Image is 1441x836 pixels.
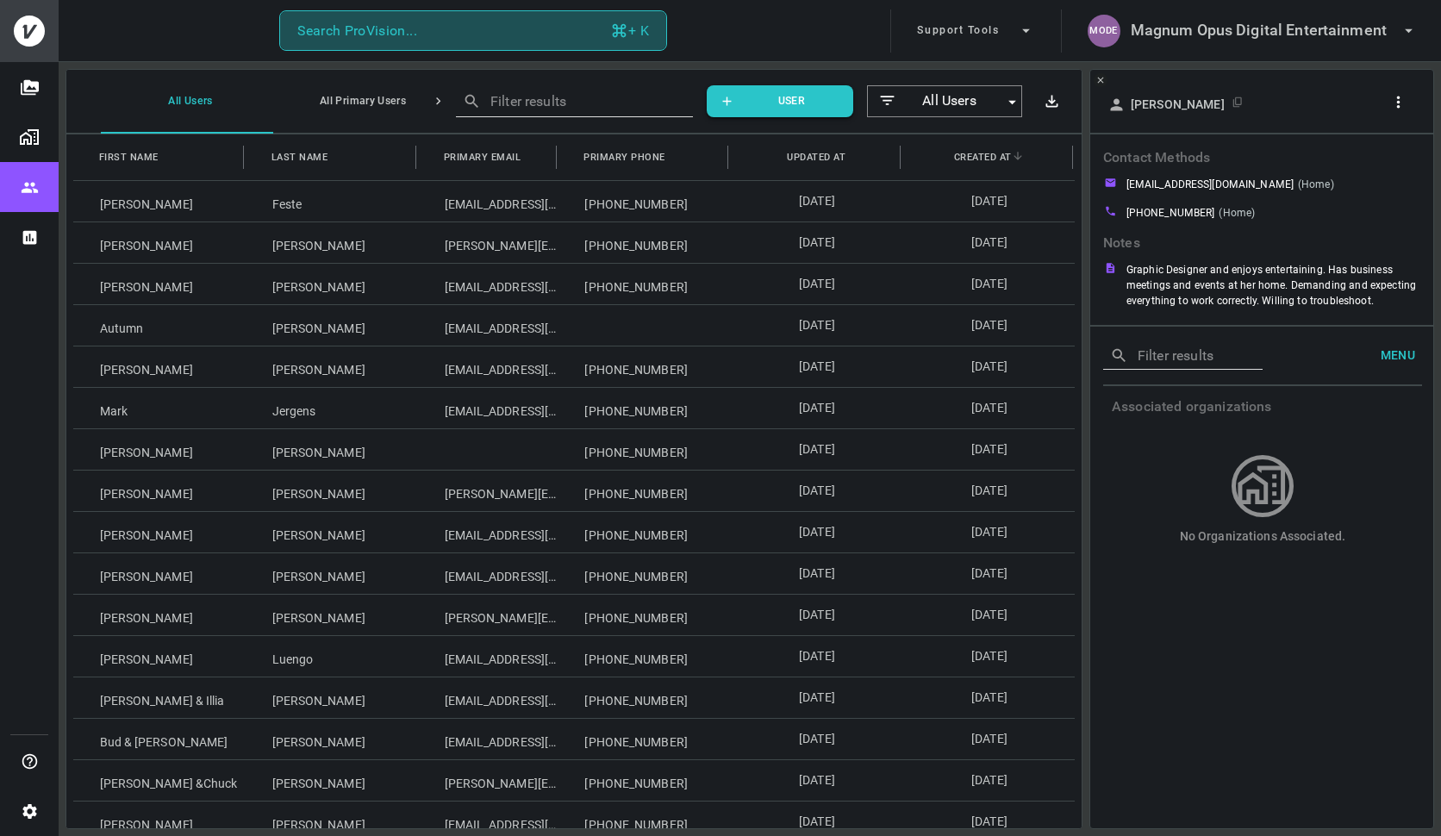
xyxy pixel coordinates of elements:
div: [DATE] [902,677,1075,718]
button: All Primary Users [273,69,446,134]
p: (Home) [1298,177,1334,197]
div: [DATE] [730,388,902,428]
div: [EMAIL_ADDRESS][DOMAIN_NAME] [418,512,558,552]
div: [PERSON_NAME][EMAIL_ADDRESS][DOMAIN_NAME] [418,760,558,801]
div: [PERSON_NAME] [246,429,418,470]
div: [DATE] [730,222,902,263]
p: [EMAIL_ADDRESS][DOMAIN_NAME] [1126,177,1294,192]
div: [EMAIL_ADDRESS][DOMAIN_NAME] [418,719,558,759]
div: Feste [246,181,418,221]
div: [PHONE_NUMBER] [558,553,730,594]
div: [DATE] [902,595,1075,635]
div: [PERSON_NAME] [73,264,246,304]
div: Jergens [246,388,418,428]
div: [PERSON_NAME] & Illia [73,677,246,718]
div: [PHONE_NUMBER] [558,181,730,221]
p: Contact Methods [1103,148,1422,177]
div: [PERSON_NAME][EMAIL_ADDRESS][DOMAIN_NAME] [418,471,558,511]
div: [DATE] [902,264,1075,304]
div: [DATE] [730,346,902,387]
div: [PERSON_NAME] [246,305,418,346]
div: [DATE] [902,636,1075,677]
div: [PERSON_NAME] [73,181,246,221]
div: [DATE] [902,719,1075,759]
div: [PHONE_NUMBER] [558,222,730,263]
div: Autumn [73,305,246,346]
div: [DATE] [902,471,1075,511]
div: [PHONE_NUMBER] [558,512,730,552]
div: [EMAIL_ADDRESS][DOMAIN_NAME] [418,388,558,428]
div: [PHONE_NUMBER] [558,677,730,718]
div: [DATE] [902,429,1075,470]
div: [DATE] [730,553,902,594]
div: [DATE] [730,512,902,552]
div: [PERSON_NAME] &Chuck [73,760,246,801]
div: Search ProVision... [297,19,417,43]
div: [DATE] [902,305,1075,346]
div: [PERSON_NAME][EMAIL_ADDRESS][PERSON_NAME][DOMAIN_NAME] [418,222,558,263]
div: [DATE] [730,760,902,801]
div: [DATE] [902,512,1075,552]
div: [DATE] [902,388,1075,428]
div: [EMAIL_ADDRESS][DOMAIN_NAME] [418,181,558,221]
div: [DATE] [730,677,902,718]
button: User [707,85,853,117]
div: [PERSON_NAME] [246,222,418,263]
span: Primary Email [444,148,521,166]
div: [PERSON_NAME] [73,595,246,635]
input: Filter results [490,88,668,115]
div: [PERSON_NAME] [246,346,418,387]
p: Contact Methods [1103,234,1422,262]
div: [EMAIL_ADDRESS][DOMAIN_NAME] [418,636,558,677]
button: Menu [1367,340,1422,371]
span: Primary Phone [583,148,665,166]
div: [PERSON_NAME] [73,222,246,263]
div: [PHONE_NUMBER] [558,264,730,304]
img: Organizations page icon [19,127,40,147]
div: Graphic Designer and enjoys entertaining. Has business meetings and events at her home. Demanding... [1126,262,1422,309]
div: [DATE] [730,595,902,635]
p: No Organizations Associated. [1180,527,1346,546]
div: [PERSON_NAME] [73,636,246,677]
h6: Magnum Opus Digital Entertainment [1131,18,1387,43]
p: [PHONE_NUMBER] [1126,205,1215,221]
button: Close Side Panel [1094,73,1107,87]
div: [PERSON_NAME] [246,471,418,511]
div: [DATE] [730,429,902,470]
div: [DATE] [730,471,902,511]
div: [PHONE_NUMBER] [558,429,730,470]
button: Support Tools [910,9,1041,53]
div: [PHONE_NUMBER] [558,346,730,387]
div: [DATE] [730,636,902,677]
button: All Users [101,69,273,134]
div: + K [610,19,649,43]
div: MODE [1088,15,1120,47]
div: [DATE] [902,553,1075,594]
div: Mark [73,388,246,428]
button: MODEMagnum Opus Digital Entertainment [1081,9,1425,53]
p: [PERSON_NAME] [1131,97,1225,112]
span: All Users [898,91,1001,111]
div: [EMAIL_ADDRESS][DOMAIN_NAME] [418,305,558,346]
div: [PHONE_NUMBER] [558,760,730,801]
button: Export results [1036,85,1068,117]
div: Bud & [PERSON_NAME] [73,719,246,759]
div: [PERSON_NAME] [73,471,246,511]
div: [EMAIL_ADDRESS][DOMAIN_NAME] [418,553,558,594]
div: [DATE] [902,760,1075,801]
div: [PHONE_NUMBER] [558,595,730,635]
div: [DATE] [730,264,902,304]
div: [PERSON_NAME] [246,264,418,304]
div: [PHONE_NUMBER] [558,388,730,428]
div: [PERSON_NAME][EMAIL_ADDRESS][DOMAIN_NAME] [418,595,558,635]
div: [PERSON_NAME] [246,553,418,594]
button: Search ProVision...+ K [279,10,667,52]
div: [PERSON_NAME] [246,512,418,552]
div: [PERSON_NAME] [246,677,418,718]
svg: Close Side Panel [1095,75,1106,85]
div: [DATE] [902,222,1075,263]
span: Updated At [787,148,845,166]
div: [PERSON_NAME] [246,760,418,801]
div: [PERSON_NAME] [246,595,418,635]
div: Luengo [246,636,418,677]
